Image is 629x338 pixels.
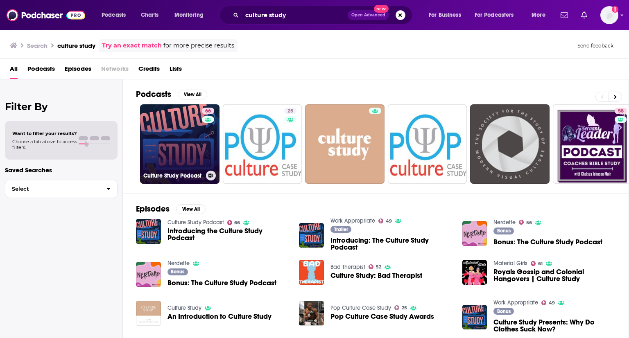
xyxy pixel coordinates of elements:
[475,9,514,21] span: For Podcasters
[557,8,571,22] a: Show notifications dropdown
[334,227,348,232] span: Trailer
[176,204,206,214] button: View All
[169,9,214,22] button: open menu
[330,313,434,320] a: Pop Culture Case Study Awards
[167,228,290,241] a: Introducing the Culture Study Podcast
[163,41,234,50] span: for more precise results
[526,9,556,22] button: open menu
[171,269,184,274] span: Bonus
[378,219,392,223] a: 49
[351,13,385,17] span: Open Advanced
[549,301,555,305] span: 49
[541,300,555,305] a: 49
[532,9,545,21] span: More
[138,62,160,79] a: Credits
[227,6,420,25] div: Search podcasts, credits, & more...
[330,237,453,251] span: Introducing: The Culture Study Podcast
[330,304,391,311] a: Pop Culture Case Study
[242,9,348,22] input: Search podcasts, credits, & more...
[136,219,161,244] img: Introducing the Culture Study Podcast
[141,9,158,21] span: Charts
[369,264,381,269] a: 52
[578,8,591,22] a: Show notifications dropdown
[519,220,532,225] a: 56
[394,305,407,310] a: 25
[330,217,375,224] a: Work Appropriate
[493,268,615,282] span: Royals Gossip and Colonial Hangovers | Culture Study
[600,6,618,24] img: User Profile
[493,299,538,306] a: Work Appropriate
[299,301,324,326] img: Pop Culture Case Study Awards
[493,260,527,267] a: Material Girls
[136,89,171,99] h2: Podcasts
[299,260,324,285] a: Culture Study: Bad Therapist
[615,108,627,114] a: 58
[497,228,511,233] span: Bonus
[374,5,389,13] span: New
[205,107,211,115] span: 66
[167,313,272,320] span: An Introduction to Culture Study
[330,272,422,279] a: Culture Study: Bad Therapist
[376,265,381,269] span: 52
[330,264,365,270] a: Bad Therapist
[140,104,219,184] a: 66Culture Study Podcast
[299,223,324,248] a: Introducing: The Culture Study Podcast
[469,9,526,22] button: open menu
[65,62,91,79] a: Episodes
[493,319,615,333] a: Culture Study Presents: Why Do Clothes Suck Now?
[402,306,407,310] span: 25
[167,279,276,286] a: Bonus: The Culture Study Podcast
[136,262,161,287] img: Bonus: The Culture Study Podcast
[102,41,162,50] a: Try an exact match
[136,9,163,22] a: Charts
[96,9,136,22] button: open menu
[12,131,77,136] span: Want to filter your results?
[538,262,543,266] span: 61
[167,304,201,311] a: Culture Study
[223,104,302,184] a: 25
[497,309,511,314] span: Bonus
[575,42,616,49] button: Send feedback
[348,10,389,20] button: Open AdvancedNew
[287,107,293,115] span: 25
[174,9,204,21] span: Monitoring
[12,139,77,150] span: Choose a tab above to access filters.
[234,221,240,225] span: 66
[5,186,100,192] span: Select
[462,260,487,285] img: Royals Gossip and Colonial Hangovers | Culture Study
[167,219,224,226] a: Culture Study Podcast
[101,62,129,79] span: Networks
[7,7,85,23] img: Podchaser - Follow, Share and Rate Podcasts
[27,62,55,79] a: Podcasts
[167,260,190,267] a: Nerdette
[429,9,461,21] span: For Business
[136,204,206,214] a: EpisodesView All
[170,62,182,79] span: Lists
[423,9,471,22] button: open menu
[136,301,161,326] img: An Introduction to Culture Study
[462,305,487,330] img: Culture Study Presents: Why Do Clothes Suck Now?
[5,180,118,198] button: Select
[10,62,18,79] a: All
[178,90,207,99] button: View All
[284,108,296,114] a: 25
[462,221,487,246] img: Bonus: The Culture Study Podcast
[600,6,618,24] button: Show profile menu
[102,9,126,21] span: Podcasts
[136,89,207,99] a: PodcastsView All
[136,204,170,214] h2: Episodes
[227,220,240,225] a: 66
[600,6,618,24] span: Logged in as ereardon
